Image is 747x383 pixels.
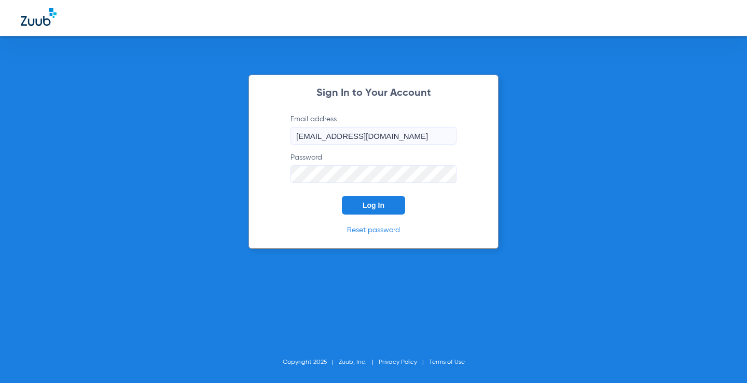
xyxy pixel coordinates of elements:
[290,127,457,145] input: Email address
[275,88,472,98] h2: Sign In to Your Account
[21,8,57,26] img: Zuub Logo
[347,226,400,234] a: Reset password
[290,165,457,183] input: Password
[283,357,339,367] li: Copyright 2025
[363,201,384,209] span: Log In
[339,357,379,367] li: Zuub, Inc.
[429,359,465,365] a: Terms of Use
[342,196,405,215] button: Log In
[379,359,417,365] a: Privacy Policy
[290,152,457,183] label: Password
[290,114,457,145] label: Email address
